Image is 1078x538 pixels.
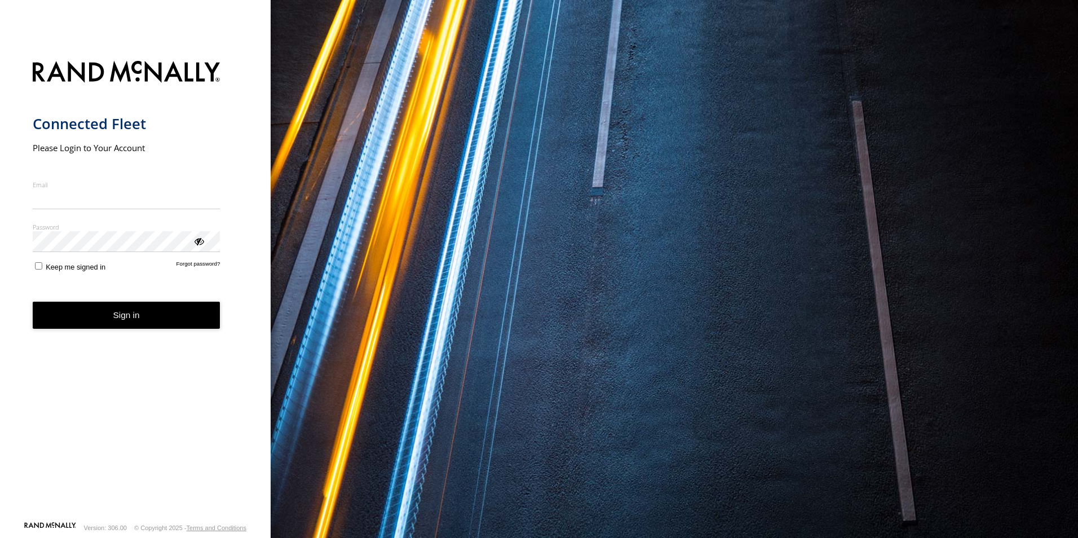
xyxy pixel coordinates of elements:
[33,180,220,189] label: Email
[187,524,246,531] a: Terms and Conditions
[33,59,220,87] img: Rand McNally
[33,54,238,521] form: main
[33,142,220,153] h2: Please Login to Your Account
[35,262,42,270] input: Keep me signed in
[33,114,220,133] h1: Connected Fleet
[24,522,76,533] a: Visit our Website
[33,302,220,329] button: Sign in
[33,223,220,231] label: Password
[46,263,105,271] span: Keep me signed in
[134,524,246,531] div: © Copyright 2025 -
[176,261,220,271] a: Forgot password?
[84,524,127,531] div: Version: 306.00
[193,235,204,246] div: ViewPassword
